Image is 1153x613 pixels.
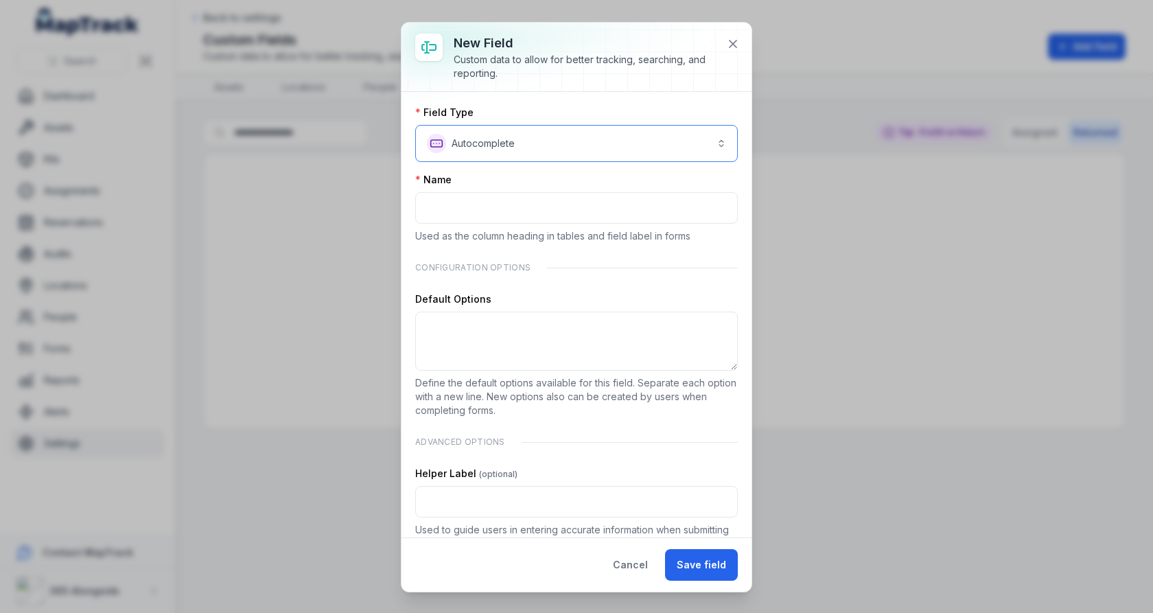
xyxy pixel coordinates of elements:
[415,106,474,119] label: Field Type
[415,229,738,243] p: Used as the column heading in tables and field label in forms
[415,486,738,518] input: :r3n:-form-item-label
[601,549,660,581] button: Cancel
[415,125,738,162] button: Autocomplete
[665,549,738,581] button: Save field
[415,523,738,551] p: Used to guide users in entering accurate information when submitting forms
[415,173,452,187] label: Name
[454,34,716,53] h3: New field
[415,254,738,281] div: Configuration Options
[415,467,517,481] label: Helper Label
[415,428,738,456] div: Advanced Options
[415,376,738,417] p: Define the default options available for this field. Separate each option with a new line. New op...
[454,53,716,80] div: Custom data to allow for better tracking, searching, and reporting.
[415,312,738,371] textarea: :r3m:-form-item-label
[415,292,491,306] label: Default Options
[415,192,738,224] input: :r3l:-form-item-label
